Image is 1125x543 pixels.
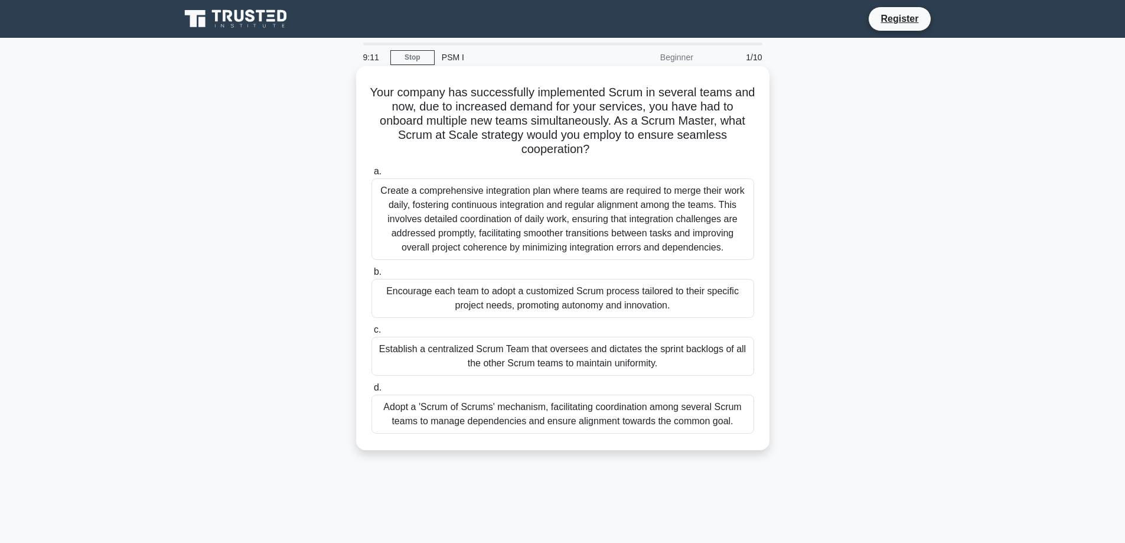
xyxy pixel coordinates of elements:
div: Create a comprehensive integration plan where teams are required to merge their work daily, foste... [371,178,754,260]
div: 1/10 [700,45,769,69]
h5: Your company has successfully implemented Scrum in several teams and now, due to increased demand... [370,85,755,157]
span: c. [374,324,381,334]
div: Encourage each team to adopt a customized Scrum process tailored to their specific project needs,... [371,279,754,318]
span: a. [374,166,381,176]
span: d. [374,382,381,392]
div: Beginner [597,45,700,69]
div: Adopt a 'Scrum of Scrums' mechanism, facilitating coordination among several Scrum teams to manag... [371,395,754,434]
div: Establish a centralized Scrum Team that oversees and dictates the sprint backlogs of all the othe... [371,337,754,376]
div: PSM I [435,45,597,69]
span: b. [374,266,381,277]
div: 9:11 [356,45,390,69]
a: Stop [390,50,435,65]
a: Register [873,11,925,26]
